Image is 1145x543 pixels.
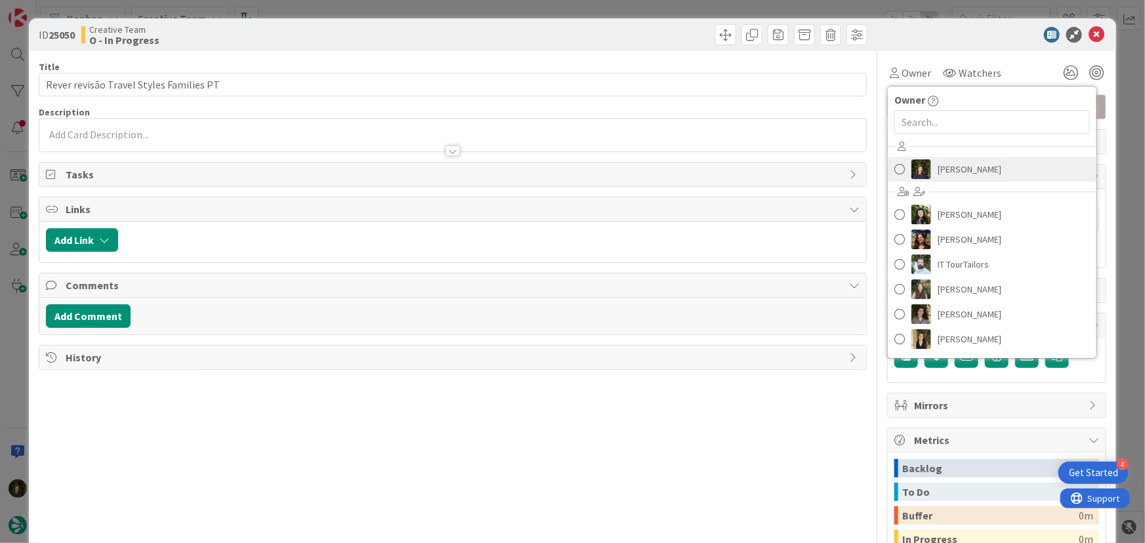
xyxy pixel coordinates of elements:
[49,28,75,41] b: 25050
[39,73,867,96] input: type card name here...
[911,230,931,249] img: DR
[89,24,159,35] span: Creative Team
[902,65,931,81] span: Owner
[39,106,90,118] span: Description
[888,227,1096,252] a: DR[PERSON_NAME]
[89,35,159,45] b: O - In Progress
[1117,458,1129,470] div: 4
[28,2,60,18] span: Support
[938,254,989,274] span: IT TourTailors
[911,205,931,224] img: BC
[888,277,1096,302] a: IG[PERSON_NAME]
[914,432,1082,448] span: Metrics
[959,65,1001,81] span: Watchers
[902,483,1079,501] div: To Do
[66,350,843,365] span: History
[888,302,1096,327] a: MS[PERSON_NAME]
[938,205,1001,224] span: [PERSON_NAME]
[39,27,75,43] span: ID
[888,327,1096,352] a: SP[PERSON_NAME]
[902,459,1079,477] div: Backlog
[46,228,118,252] button: Add Link
[911,329,931,349] img: SP
[46,304,131,328] button: Add Comment
[938,279,1001,299] span: [PERSON_NAME]
[39,61,60,73] label: Title
[66,277,843,293] span: Comments
[888,202,1096,227] a: BC[PERSON_NAME]
[888,157,1096,182] a: MC[PERSON_NAME]
[1058,462,1129,484] div: Open Get Started checklist, remaining modules: 4
[911,304,931,324] img: MS
[938,159,1001,179] span: [PERSON_NAME]
[938,304,1001,324] span: [PERSON_NAME]
[66,201,843,217] span: Links
[1079,459,1093,477] div: 0m
[902,506,1079,525] div: Buffer
[938,230,1001,249] span: [PERSON_NAME]
[911,279,931,299] img: IG
[911,254,931,274] img: IT
[938,329,1001,349] span: [PERSON_NAME]
[894,92,925,108] span: Owner
[914,397,1082,413] span: Mirrors
[888,252,1096,277] a: ITIT TourTailors
[1079,506,1093,525] div: 0m
[911,159,931,179] img: MC
[894,110,1090,134] input: Search...
[66,167,843,182] span: Tasks
[1069,466,1118,479] div: Get Started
